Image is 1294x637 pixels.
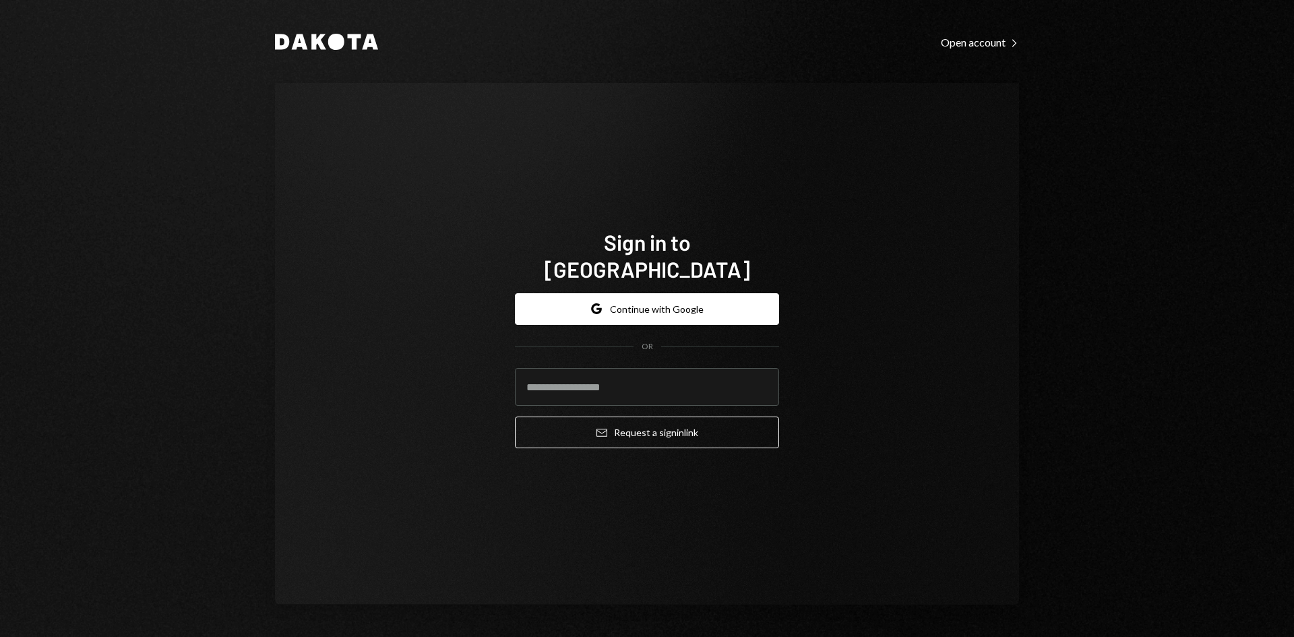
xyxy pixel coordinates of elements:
button: Continue with Google [515,293,779,325]
button: Request a signinlink [515,417,779,448]
div: Open account [941,36,1019,49]
a: Open account [941,34,1019,49]
div: OR [642,341,653,353]
h1: Sign in to [GEOGRAPHIC_DATA] [515,229,779,282]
